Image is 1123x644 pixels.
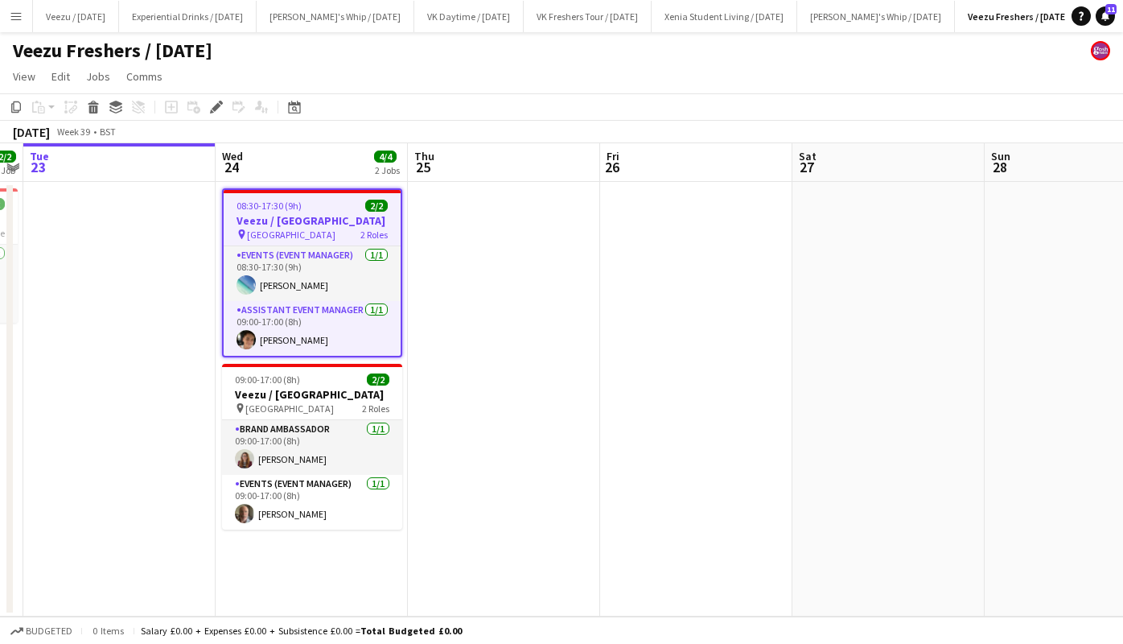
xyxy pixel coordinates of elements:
button: Budgeted [8,622,75,640]
a: Jobs [80,66,117,87]
span: 2/2 [365,200,388,212]
span: 28 [989,158,1010,176]
span: 26 [604,158,619,176]
a: Edit [45,66,76,87]
span: Thu [414,149,434,163]
span: 24 [220,158,243,176]
span: Comms [126,69,162,84]
span: [GEOGRAPHIC_DATA] [247,229,335,241]
app-job-card: 08:30-17:30 (9h)2/2Veezu / [GEOGRAPHIC_DATA] [GEOGRAPHIC_DATA]2 RolesEvents (Event Manager)1/108:... [222,188,402,357]
div: Salary £0.00 + Expenses £0.00 + Subsistence £0.00 = [141,625,462,637]
span: Jobs [86,69,110,84]
a: View [6,66,42,87]
div: 2 Jobs [375,164,400,176]
span: Sun [991,149,1010,163]
button: VK Daytime / [DATE] [414,1,524,32]
button: [PERSON_NAME]'s Whip / [DATE] [797,1,955,32]
button: VK Freshers Tour / [DATE] [524,1,652,32]
app-card-role: Assistant Event Manager1/109:00-17:00 (8h)[PERSON_NAME] [224,301,401,356]
span: Wed [222,149,243,163]
a: 11 [1096,6,1115,26]
button: Veezu Freshers / [DATE] [955,1,1082,32]
span: 2 Roles [360,229,388,241]
button: Experiential Drinks / [DATE] [119,1,257,32]
span: 2 Roles [362,402,389,415]
button: Veezu / [DATE] [33,1,119,32]
span: Budgeted [26,625,72,637]
app-card-role: Brand Ambassador1/109:00-17:00 (8h)[PERSON_NAME] [222,420,402,475]
span: Week 39 [53,126,93,138]
span: Edit [51,69,70,84]
app-card-role: Events (Event Manager)1/109:00-17:00 (8h)[PERSON_NAME] [222,475,402,530]
div: [DATE] [13,124,50,140]
a: Comms [120,66,169,87]
span: 08:30-17:30 (9h) [237,200,302,212]
span: 09:00-17:00 (8h) [235,374,300,386]
h3: Veezu / [GEOGRAPHIC_DATA] [224,213,401,228]
span: 27 [796,158,817,176]
span: 4/4 [374,151,397,163]
app-user-avatar: Gosh Promo UK [1091,41,1110,60]
span: 25 [412,158,434,176]
span: Tue [30,149,49,163]
h3: Veezu / [GEOGRAPHIC_DATA] [222,387,402,402]
h1: Veezu Freshers / [DATE] [13,39,212,63]
span: 11 [1105,4,1117,14]
button: [PERSON_NAME]'s Whip / [DATE] [257,1,414,32]
span: Sat [799,149,817,163]
app-job-card: 09:00-17:00 (8h)2/2Veezu / [GEOGRAPHIC_DATA] [GEOGRAPHIC_DATA]2 RolesBrand Ambassador1/109:00-17:... [222,364,402,530]
span: View [13,69,35,84]
span: Fri [607,149,619,163]
button: Xenia Student Living / [DATE] [652,1,797,32]
span: [GEOGRAPHIC_DATA] [245,402,334,415]
app-card-role: Events (Event Manager)1/108:30-17:30 (9h)[PERSON_NAME] [224,246,401,301]
span: 23 [27,158,49,176]
span: Total Budgeted £0.00 [360,625,462,637]
div: BST [100,126,116,138]
span: 0 items [88,625,127,637]
span: 2/2 [367,374,389,386]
